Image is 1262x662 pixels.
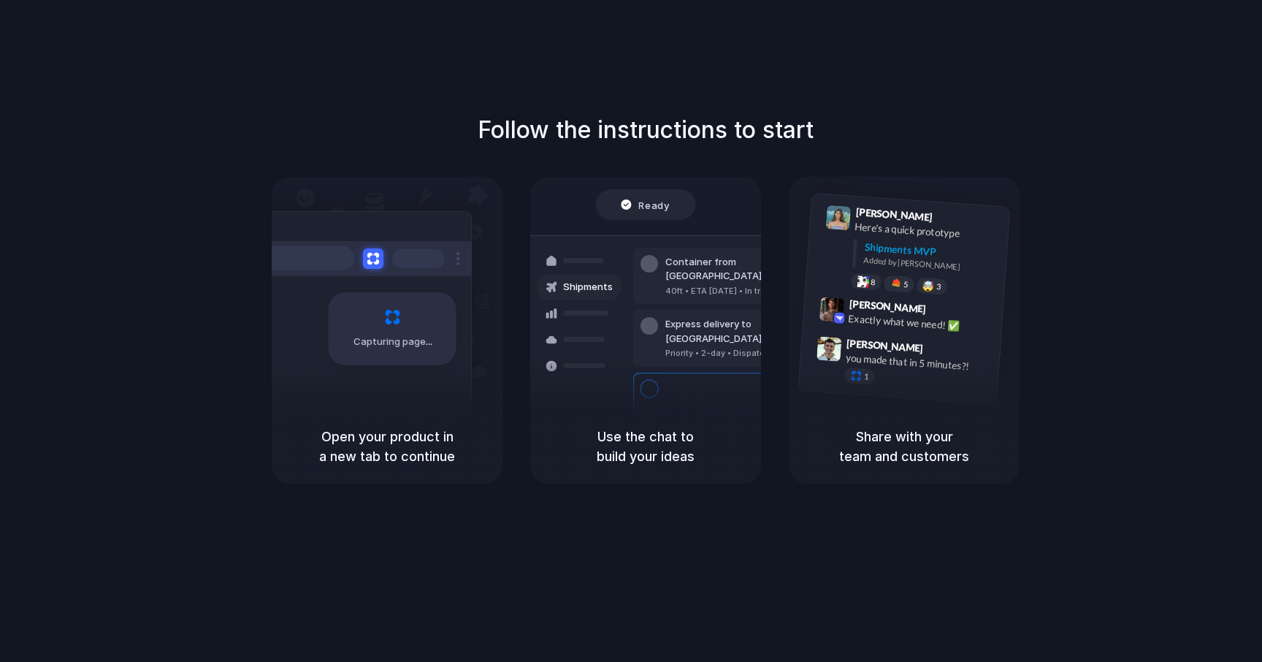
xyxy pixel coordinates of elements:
div: Container from [GEOGRAPHIC_DATA] [665,255,823,284]
span: [PERSON_NAME] [846,335,924,356]
span: 1 [864,373,869,381]
span: Capturing page [353,335,435,349]
div: Express delivery to [GEOGRAPHIC_DATA] [665,317,823,346]
div: 🤯 [922,281,935,292]
span: 9:47 AM [928,342,957,359]
div: Added by [PERSON_NAME] [863,254,998,275]
h5: Open your product in a new tab to continue [289,427,485,466]
div: 40ft • ETA [DATE] • In transit [665,285,823,297]
span: 9:41 AM [937,210,967,228]
div: Priority • 2-day • Dispatched [665,347,823,359]
div: Here's a quick prototype [854,218,1001,243]
h1: Follow the instructions to start [478,113,814,148]
h5: Share with your team and customers [806,427,1002,466]
span: 8 [871,278,876,286]
span: Shipments [563,280,613,294]
div: Shipments MVP [864,239,999,263]
span: Ready [639,197,670,212]
div: you made that in 5 minutes?! [845,350,991,375]
span: 9:42 AM [930,303,960,320]
span: [PERSON_NAME] [855,204,933,225]
span: 5 [903,280,909,288]
span: [PERSON_NAME] [849,295,926,316]
div: Exactly what we need! ✅ [848,311,994,335]
span: 3 [936,283,941,291]
h5: Use the chat to build your ideas [548,427,743,466]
